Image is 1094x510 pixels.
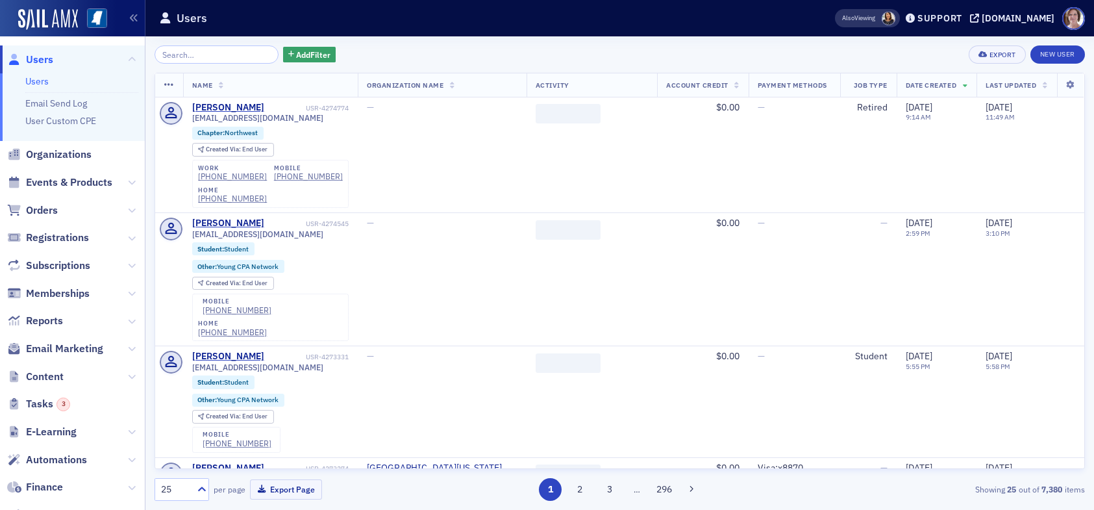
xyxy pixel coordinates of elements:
div: End User [206,413,267,420]
div: Student: [192,376,255,389]
h1: Users [177,10,207,26]
span: — [758,101,765,113]
a: Registrations [7,231,89,245]
a: New User [1030,45,1085,64]
div: mobile [203,298,271,305]
span: Student : [197,244,224,253]
a: Email Send Log [25,97,87,109]
div: End User [206,146,267,153]
div: End User [206,280,267,287]
span: Content [26,370,64,384]
div: Export [989,51,1016,58]
div: Created Via: End User [192,277,274,290]
label: per page [214,483,245,495]
div: USR-4273331 [266,353,349,361]
button: 2 [569,478,591,501]
div: [PERSON_NAME] [192,218,264,229]
a: [PERSON_NAME] [192,463,264,474]
div: Student [849,351,888,363]
span: Created Via : [206,412,242,420]
span: Finance [26,480,63,494]
span: Noma Burge [882,12,895,25]
div: USR-4274774 [266,104,349,112]
div: Created Via: End User [192,410,274,424]
span: E-Learning [26,425,77,439]
span: Viewing [842,14,875,23]
img: SailAMX [18,9,78,30]
div: Support [917,12,962,24]
a: [PHONE_NUMBER] [198,194,267,203]
div: 25 [161,483,190,496]
a: Content [7,370,64,384]
a: View Homepage [78,8,107,31]
a: Reports [7,314,63,328]
div: Other: [192,394,285,407]
button: AddFilter [283,47,336,63]
span: — [367,217,374,229]
span: Memberships [26,287,90,301]
div: Student: [192,242,255,255]
span: [DATE] [986,350,1012,362]
a: Email Marketing [7,342,103,356]
span: Name [192,81,213,90]
time: 2:59 PM [906,229,930,238]
button: 3 [598,478,621,501]
span: ‌ [536,465,601,484]
a: [PHONE_NUMBER] [203,305,271,315]
time: 9:14 AM [906,112,931,121]
span: $0.00 [716,350,740,362]
div: [PHONE_NUMBER] [198,327,267,337]
div: Showing out of items [784,483,1085,495]
span: $0.00 [716,101,740,113]
a: User Custom CPE [25,115,96,127]
span: ‌ [536,353,601,373]
span: [DATE] [906,462,932,474]
button: 1 [539,478,562,501]
span: Other : [197,262,217,271]
button: Export [969,45,1025,64]
time: 5:58 PM [986,362,1010,371]
time: 11:49 AM [986,112,1015,121]
span: [DATE] [986,217,1012,229]
a: Student:Student [197,378,249,387]
a: Orders [7,203,58,218]
a: [PHONE_NUMBER] [198,172,267,181]
span: — [367,350,374,362]
span: Payment Methods [758,81,827,90]
span: [DATE] [986,462,1012,474]
span: Visa : x8870 [758,462,803,474]
span: Automations [26,453,87,467]
a: Automations [7,453,87,467]
span: Date Created [906,81,956,90]
span: [EMAIL_ADDRESS][DOMAIN_NAME] [192,113,323,123]
span: Account Credit [666,81,728,90]
span: — [758,217,765,229]
span: [EMAIL_ADDRESS][DOMAIN_NAME] [192,229,323,239]
span: Student : [197,377,224,387]
span: Users [26,53,53,67]
span: — [880,217,888,229]
div: 3 [56,398,70,411]
span: Email Marketing [26,342,103,356]
span: Organizations [26,147,92,162]
a: Users [25,75,49,87]
a: Finance [7,480,63,494]
span: [DATE] [906,350,932,362]
button: [DOMAIN_NAME] [970,14,1059,23]
span: Chapter : [197,128,225,137]
span: Activity [536,81,569,90]
span: $0.00 [716,462,740,474]
div: Created Via: End User [192,143,274,157]
div: [PERSON_NAME] [192,102,264,114]
a: Other:Young CPA Network [197,396,279,404]
div: USR-4274545 [266,220,349,228]
span: — [367,101,374,113]
div: USR-4273274 [266,465,349,473]
span: Profile [1062,7,1085,30]
span: Add Filter [296,49,330,60]
a: Users [7,53,53,67]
